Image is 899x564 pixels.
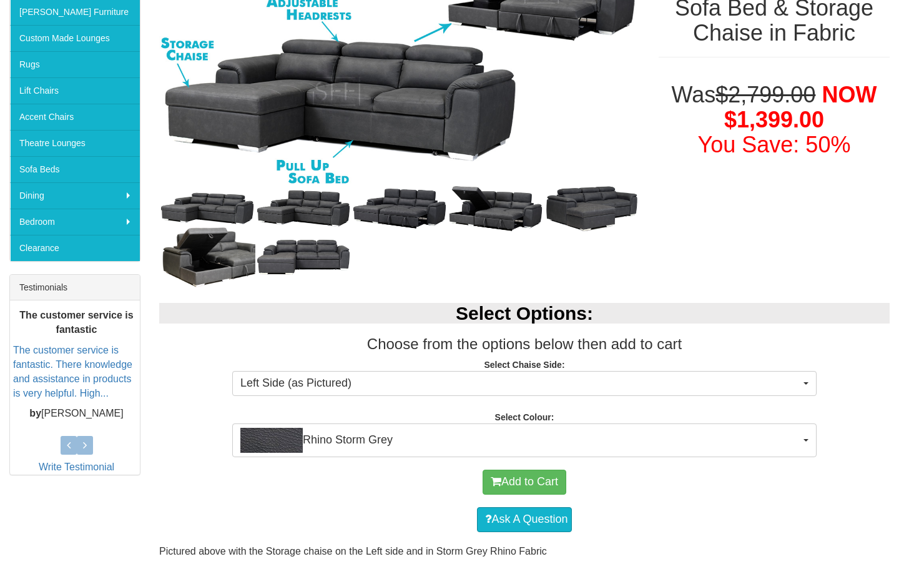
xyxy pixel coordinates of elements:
b: by [29,408,41,418]
p: [PERSON_NAME] [13,407,140,421]
a: Lift Chairs [10,77,140,104]
a: Clearance [10,235,140,261]
font: You Save: 50% [698,132,851,157]
a: Ask A Question [477,507,571,532]
b: The customer service is fantastic [19,310,133,335]
a: Bedroom [10,209,140,235]
button: Add to Cart [483,470,566,495]
img: Rhino Storm Grey [240,428,303,453]
button: Rhino Storm GreyRhino Storm Grey [232,423,817,457]
b: Select Options: [456,303,593,324]
button: Left Side (as Pictured) [232,371,817,396]
span: Rhino Storm Grey [240,428,800,453]
h3: Choose from the options below then add to cart [159,336,890,352]
strong: Select Colour: [495,412,554,422]
span: Left Side (as Pictured) [240,375,800,392]
a: Custom Made Lounges [10,25,140,51]
div: Testimonials [10,275,140,300]
a: The customer service is fantastic. There knowledge and assistance in products is very helpful. Hi... [13,345,132,398]
a: Rugs [10,51,140,77]
a: Sofa Beds [10,156,140,182]
strong: Select Chaise Side: [484,360,564,370]
a: Write Testimonial [39,462,114,472]
a: Theatre Lounges [10,130,140,156]
a: Accent Chairs [10,104,140,130]
span: NOW $1,399.00 [724,82,877,132]
h1: Was [659,82,890,157]
a: Dining [10,182,140,209]
del: $2,799.00 [715,82,815,107]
